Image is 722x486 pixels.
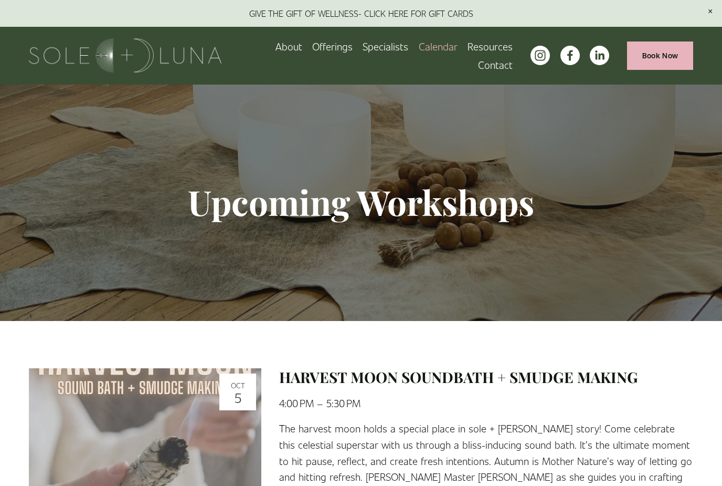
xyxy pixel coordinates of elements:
a: folder dropdown [312,37,353,56]
h1: Upcoming Workshops [112,181,610,223]
a: About [275,37,302,56]
a: Contact [478,56,513,74]
a: HARVEST MOON SOUNDBATH + SMUDGE MAKING [279,367,638,387]
a: Specialists [363,37,408,56]
time: 4:00 PM [279,396,314,409]
span: Offerings [312,38,353,55]
div: Oct [222,381,253,389]
a: Calendar [419,37,458,56]
a: facebook-unauth [560,46,580,65]
a: Book Now [627,42,693,69]
span: Resources [468,38,513,55]
time: 5:30 PM [326,396,360,409]
a: LinkedIn [590,46,609,65]
img: Sole + Luna [29,38,221,73]
div: 5 [222,390,253,404]
a: folder dropdown [468,37,513,56]
a: instagram-unauth [530,46,550,65]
